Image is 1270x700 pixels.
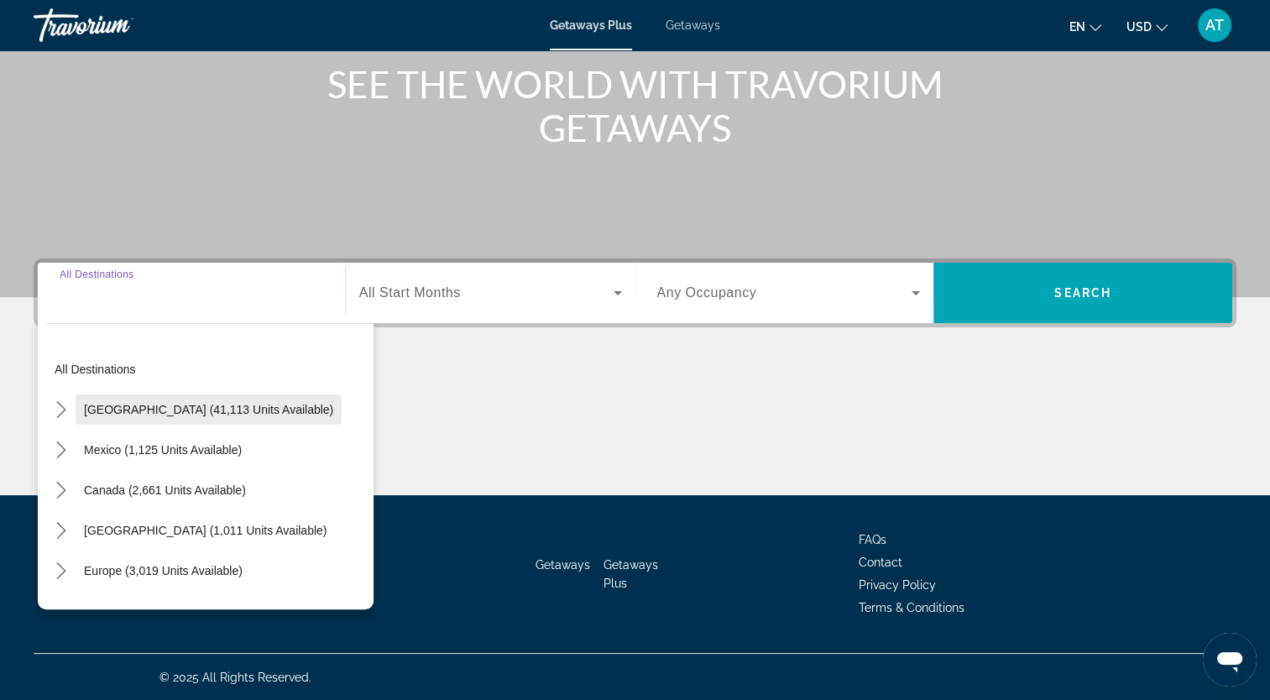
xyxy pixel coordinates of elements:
button: Change language [1069,14,1101,39]
button: Select destination: Canada (2,661 units available) [76,475,254,505]
a: Getaways [666,18,720,32]
button: Toggle United States (41,113 units available) submenu [46,395,76,425]
span: AT [1205,17,1224,34]
span: USD [1126,20,1152,34]
input: Select destination [60,284,323,304]
button: Toggle Mexico (1,125 units available) submenu [46,436,76,465]
button: Search [933,263,1232,323]
button: Select destination: Mexico (1,125 units available) [76,435,250,465]
button: Toggle Canada (2,661 units available) submenu [46,476,76,505]
span: Any Occupancy [657,285,757,300]
span: Europe (3,019 units available) [84,564,243,577]
a: FAQs [859,533,886,546]
span: Search [1054,286,1111,300]
a: Getaways [536,558,590,572]
button: User Menu [1193,8,1236,43]
a: Getaways Plus [604,558,658,590]
button: Select destination: Caribbean & Atlantic Islands (1,011 units available) [76,515,335,546]
span: [GEOGRAPHIC_DATA] (1,011 units available) [84,524,327,537]
div: Destination options [38,315,374,609]
a: Privacy Policy [859,578,936,592]
span: Canada (2,661 units available) [84,483,246,497]
span: All destinations [55,363,136,376]
a: Getaways Plus [550,18,632,32]
div: Search widget [38,263,1232,323]
button: Toggle Australia (237 units available) submenu [46,597,76,626]
span: Mexico (1,125 units available) [84,443,242,457]
button: Toggle Caribbean & Atlantic Islands (1,011 units available) submenu [46,516,76,546]
button: Select destination: All destinations [46,354,374,384]
iframe: Button to launch messaging window [1203,633,1257,687]
button: Select destination: Australia (237 units available) [76,596,326,626]
span: © 2025 All Rights Reserved. [159,671,311,684]
button: Toggle Europe (3,019 units available) submenu [46,556,76,586]
span: All Start Months [359,285,461,300]
button: Change currency [1126,14,1168,39]
span: All Destinations [60,269,134,279]
a: Terms & Conditions [859,601,964,614]
button: Select destination: United States (41,113 units available) [76,394,342,425]
span: [GEOGRAPHIC_DATA] (41,113 units available) [84,403,333,416]
a: Travorium [34,3,201,47]
span: en [1069,20,1085,34]
button: Select destination: Europe (3,019 units available) [76,556,251,586]
h1: SEE THE WORLD WITH TRAVORIUM GETAWAYS [321,62,950,149]
a: Contact [859,556,902,569]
